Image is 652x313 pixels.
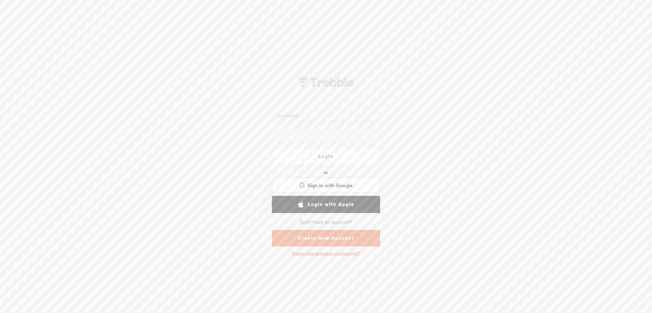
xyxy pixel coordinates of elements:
div: Don't have an account? [300,215,352,229]
div: Sign in with Google [272,177,380,193]
div: Forgot your username or password? [289,248,363,260]
a: Login [272,148,380,165]
a: Login with Apple [272,196,380,213]
div: or [324,167,328,178]
a: Create New Account [272,230,380,246]
span: Sign in with Google [308,182,353,189]
input: Username [275,110,379,122]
